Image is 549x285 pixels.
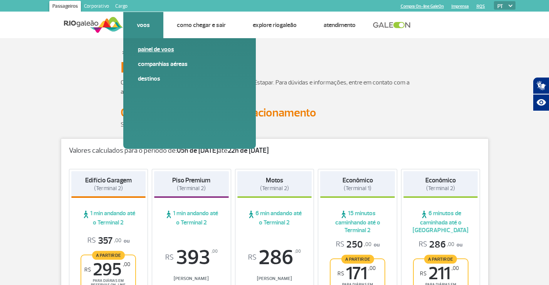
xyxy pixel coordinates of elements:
[533,77,549,111] div: Plugin de acessibilidade da Hand Talk.
[172,176,210,184] strong: Piso Premium
[154,209,229,226] span: 1 min andando até o Terminal 2
[228,146,269,155] strong: 22h de [DATE]
[177,21,226,29] a: Como chegar e sair
[420,270,426,277] sup: R$
[237,247,312,268] span: 286
[253,21,297,29] a: Explore RIOgaleão
[87,235,121,247] span: 357
[165,253,174,262] sup: R$
[295,247,301,256] sup: ,00
[122,48,125,57] a: >
[424,255,457,263] span: A partir de
[112,1,131,13] a: Cargo
[84,266,91,273] sup: R$
[154,276,229,282] span: [PERSON_NAME]
[92,251,125,260] span: A partir de
[320,209,395,234] span: 15 minutos caminhando até o Terminal 2
[401,4,444,9] a: Compra On-line GaleOn
[138,45,241,54] a: Painel de voos
[94,185,123,192] span: (Terminal 2)
[237,209,312,226] span: 6 min andando até o Terminal 2
[87,235,129,247] p: ou
[71,209,146,226] span: 1 min andando até o Terminal 2
[368,265,376,272] sup: ,00
[403,209,478,234] span: 6 minutos de caminhada até o [GEOGRAPHIC_DATA]
[452,265,459,272] sup: ,00
[336,239,371,251] span: 250
[533,77,549,94] button: Abrir tradutor de língua de sinais.
[121,120,429,129] p: Simule e compare as opções.
[49,1,81,13] a: Passageiros
[420,265,459,282] span: 211
[324,21,356,29] a: Atendimento
[419,239,462,251] p: ou
[84,261,130,278] span: 295
[154,247,229,268] span: 393
[138,60,241,68] a: Companhias Aéreas
[337,265,376,282] span: 171
[177,146,218,155] strong: 05h de [DATE]
[337,270,344,277] sup: R$
[177,185,206,192] span: (Terminal 2)
[138,74,241,83] a: Destinos
[212,247,218,256] sup: ,00
[121,61,429,74] h1: Estacionamento
[419,239,454,251] span: 286
[81,1,112,13] a: Corporativo
[237,276,312,282] span: [PERSON_NAME]
[344,185,371,192] span: (Terminal 1)
[342,176,373,184] strong: Econômico
[248,253,257,262] sup: R$
[121,106,429,120] h2: Calculadora de Tarifa do Estacionamento
[341,255,374,263] span: A partir de
[477,4,485,9] a: RQS
[137,21,150,29] a: Voos
[426,185,455,192] span: (Terminal 2)
[266,176,283,184] strong: Motos
[533,94,549,111] button: Abrir recursos assistivos.
[69,147,480,155] p: Valores calculados para o período de: até
[121,78,429,96] p: O estacionamento do RIOgaleão é administrado pela Estapar. Para dúvidas e informações, entre em c...
[452,4,469,9] a: Imprensa
[123,261,130,268] sup: ,00
[425,176,456,184] strong: Econômico
[260,185,289,192] span: (Terminal 2)
[85,176,132,184] strong: Edifício Garagem
[336,239,379,251] p: ou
